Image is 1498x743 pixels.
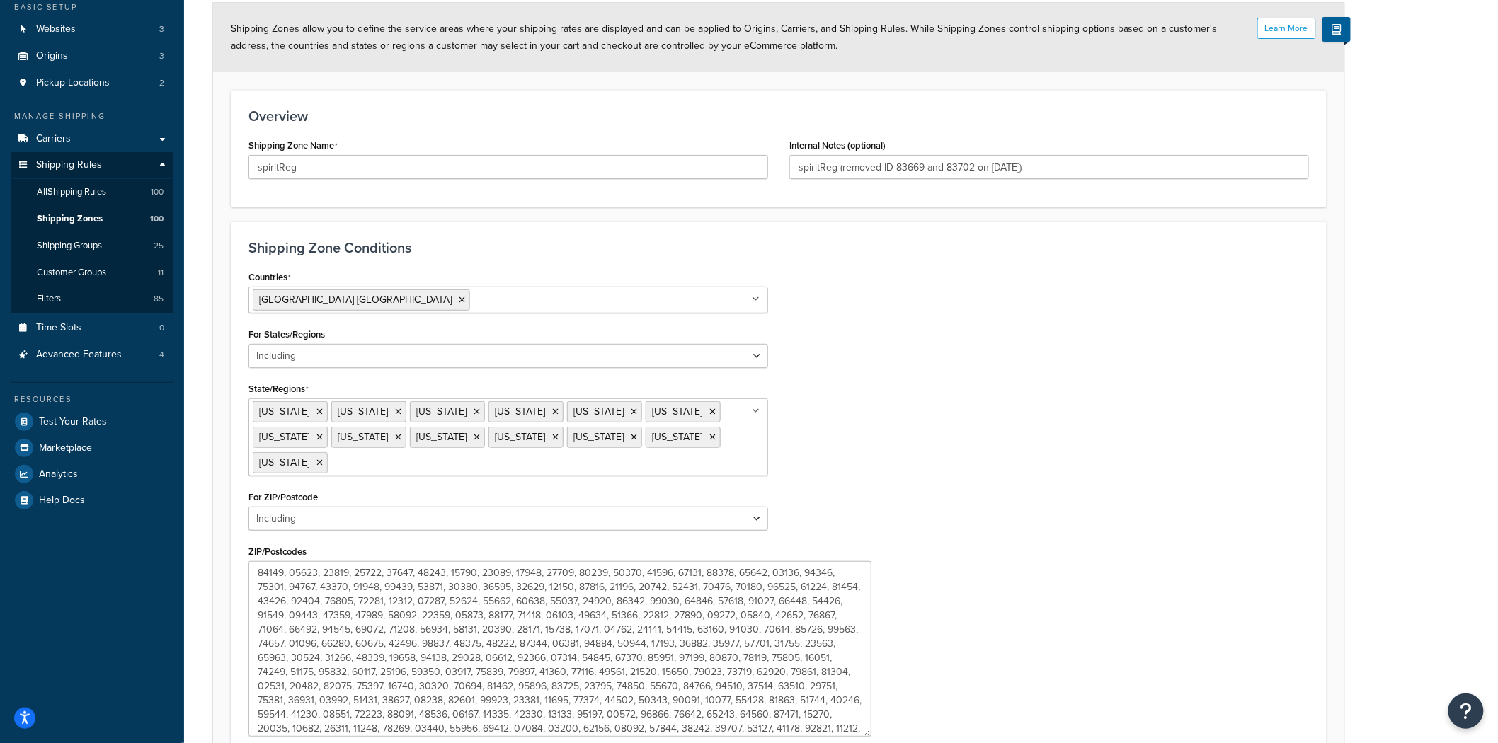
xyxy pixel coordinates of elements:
[39,468,78,480] span: Analytics
[37,267,106,279] span: Customer Groups
[259,455,309,470] span: [US_STATE]
[11,206,173,232] li: Shipping Zones
[11,260,173,286] a: Customer Groups11
[159,349,164,361] span: 4
[154,293,164,305] span: 85
[11,342,173,368] li: Advanced Features
[11,435,173,461] a: Marketplace
[11,206,173,232] a: Shipping Zones100
[495,430,545,444] span: [US_STATE]
[11,342,173,368] a: Advanced Features4
[37,240,102,252] span: Shipping Groups
[158,267,164,279] span: 11
[11,16,173,42] a: Websites3
[11,43,173,69] li: Origins
[1257,18,1316,39] button: Learn More
[11,286,173,312] li: Filters
[11,43,173,69] a: Origins3
[259,292,452,307] span: [GEOGRAPHIC_DATA] [GEOGRAPHIC_DATA]
[11,315,173,341] a: Time Slots0
[36,349,122,361] span: Advanced Features
[159,50,164,62] span: 3
[39,416,107,428] span: Test Your Rates
[37,213,103,225] span: Shipping Zones
[652,430,702,444] span: [US_STATE]
[11,110,173,122] div: Manage Shipping
[248,384,309,395] label: State/Regions
[248,240,1309,255] h3: Shipping Zone Conditions
[652,404,702,419] span: [US_STATE]
[248,546,307,557] label: ZIP/Postcodes
[11,260,173,286] li: Customer Groups
[416,404,467,419] span: [US_STATE]
[248,492,318,502] label: For ZIP/Postcode
[11,315,173,341] li: Time Slots
[151,186,164,198] span: 100
[789,140,886,151] label: Internal Notes (optional)
[39,495,85,507] span: Help Docs
[150,213,164,225] span: 100
[11,393,173,405] div: Resources
[37,293,61,305] span: Filters
[248,108,1309,124] h3: Overview
[11,233,173,259] li: Shipping Groups
[11,152,173,313] li: Shipping Rules
[11,126,173,152] a: Carriers
[1322,17,1351,42] button: Show Help Docs
[11,1,173,13] div: Basic Setup
[11,409,173,434] a: Test Your Rates
[11,70,173,96] a: Pickup Locations2
[11,233,173,259] a: Shipping Groups25
[573,404,624,419] span: [US_STATE]
[1448,693,1484,729] button: Open Resource Center
[11,488,173,513] a: Help Docs
[39,442,92,454] span: Marketplace
[36,77,110,89] span: Pickup Locations
[248,561,871,737] textarea: 84149, 05623, 23819, 25722, 37647, 48243, 15790, 23089, 17948, 27709, 80239, 50370, 41596, 67131,...
[36,50,68,62] span: Origins
[248,272,291,283] label: Countries
[259,404,309,419] span: [US_STATE]
[154,240,164,252] span: 25
[259,430,309,444] span: [US_STATE]
[416,430,467,444] span: [US_STATE]
[11,152,173,178] a: Shipping Rules
[36,322,81,334] span: Time Slots
[11,179,173,205] a: AllShipping Rules100
[573,430,624,444] span: [US_STATE]
[36,23,76,35] span: Websites
[159,23,164,35] span: 3
[159,77,164,89] span: 2
[11,70,173,96] li: Pickup Locations
[11,286,173,312] a: Filters85
[11,461,173,487] a: Analytics
[159,322,164,334] span: 0
[36,159,102,171] span: Shipping Rules
[36,133,71,145] span: Carriers
[495,404,545,419] span: [US_STATE]
[338,430,388,444] span: [US_STATE]
[37,186,106,198] span: All Shipping Rules
[248,329,325,340] label: For States/Regions
[11,16,173,42] li: Websites
[248,140,338,151] label: Shipping Zone Name
[338,404,388,419] span: [US_STATE]
[231,21,1218,53] span: Shipping Zones allow you to define the service areas where your shipping rates are displayed and ...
